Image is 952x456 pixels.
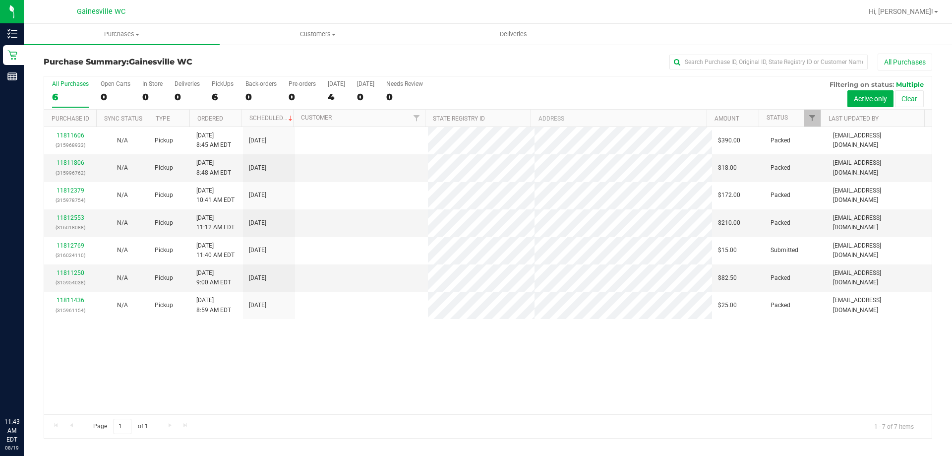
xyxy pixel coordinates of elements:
span: [DATE] [249,301,266,310]
p: 11:43 AM EDT [4,417,19,444]
span: Packed [771,163,790,173]
span: [DATE] [249,246,266,255]
a: 11812379 [57,187,84,194]
button: N/A [117,191,128,200]
a: 11811436 [57,297,84,304]
span: Submitted [771,246,798,255]
span: Pickup [155,246,173,255]
a: Purchase ID [52,115,89,122]
span: Pickup [155,273,173,283]
button: N/A [117,246,128,255]
span: Page of 1 [85,419,156,434]
p: (315968933) [50,140,90,150]
span: [EMAIL_ADDRESS][DOMAIN_NAME] [833,158,926,177]
div: 4 [328,91,345,103]
span: Gainesville WC [129,57,192,66]
span: Filtering on status: [830,80,894,88]
a: Ordered [197,115,223,122]
span: [EMAIL_ADDRESS][DOMAIN_NAME] [833,296,926,315]
span: 1 - 7 of 7 items [866,419,922,434]
span: [DATE] [249,273,266,283]
div: 0 [386,91,423,103]
span: Not Applicable [117,247,128,254]
inline-svg: Retail [7,50,17,60]
button: All Purchases [878,54,932,70]
div: 0 [101,91,130,103]
span: Packed [771,136,790,145]
span: Pickup [155,218,173,228]
span: Deliveries [486,30,540,39]
a: Last Updated By [829,115,879,122]
span: [DATE] 8:48 AM EDT [196,158,231,177]
div: Open Carts [101,80,130,87]
p: (316024110) [50,251,90,260]
div: PickUps [212,80,234,87]
span: $172.00 [718,191,740,200]
a: 11811806 [57,159,84,166]
a: Deliveries [416,24,611,45]
span: $25.00 [718,301,737,310]
span: Pickup [155,163,173,173]
span: [EMAIL_ADDRESS][DOMAIN_NAME] [833,241,926,260]
span: $15.00 [718,246,737,255]
span: [DATE] 11:40 AM EDT [196,241,235,260]
span: Pickup [155,136,173,145]
p: (315978754) [50,195,90,205]
span: [DATE] [249,136,266,145]
div: 6 [52,91,89,103]
a: Status [767,114,788,121]
div: 6 [212,91,234,103]
inline-svg: Inventory [7,29,17,39]
a: Filter [804,110,821,127]
span: [EMAIL_ADDRESS][DOMAIN_NAME] [833,186,926,205]
iframe: Resource center [10,377,40,406]
p: (316018088) [50,223,90,232]
div: 0 [245,91,277,103]
a: Sync Status [104,115,142,122]
div: 0 [142,91,163,103]
p: (315961154) [50,306,90,315]
span: Packed [771,301,790,310]
span: Multiple [896,80,924,88]
a: Purchases [24,24,220,45]
input: Search Purchase ID, Original ID, State Registry ID or Customer Name... [669,55,868,69]
div: In Store [142,80,163,87]
inline-svg: Reports [7,71,17,81]
button: N/A [117,136,128,145]
span: $210.00 [718,218,740,228]
span: $18.00 [718,163,737,173]
a: Amount [714,115,739,122]
span: Not Applicable [117,274,128,281]
div: All Purchases [52,80,89,87]
span: $82.50 [718,273,737,283]
button: N/A [117,218,128,228]
a: Customers [220,24,416,45]
span: Customers [220,30,415,39]
a: 11811606 [57,132,84,139]
div: Back-orders [245,80,277,87]
input: 1 [114,419,131,434]
div: 0 [289,91,316,103]
span: [DATE] [249,163,266,173]
div: Deliveries [175,80,200,87]
span: Not Applicable [117,164,128,171]
th: Address [531,110,707,127]
span: [EMAIL_ADDRESS][DOMAIN_NAME] [833,131,926,150]
button: N/A [117,273,128,283]
p: (315954038) [50,278,90,287]
span: Pickup [155,191,173,200]
span: Packed [771,273,790,283]
span: Gainesville WC [77,7,125,16]
p: (315996762) [50,168,90,178]
span: Not Applicable [117,302,128,309]
a: 11811250 [57,269,84,276]
span: Pickup [155,301,173,310]
span: [DATE] 8:45 AM EDT [196,131,231,150]
a: State Registry ID [433,115,485,122]
span: [DATE] 10:41 AM EDT [196,186,235,205]
div: Needs Review [386,80,423,87]
span: Hi, [PERSON_NAME]! [869,7,933,15]
span: [DATE] 11:12 AM EDT [196,213,235,232]
a: Filter [409,110,425,127]
p: 08/19 [4,444,19,452]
